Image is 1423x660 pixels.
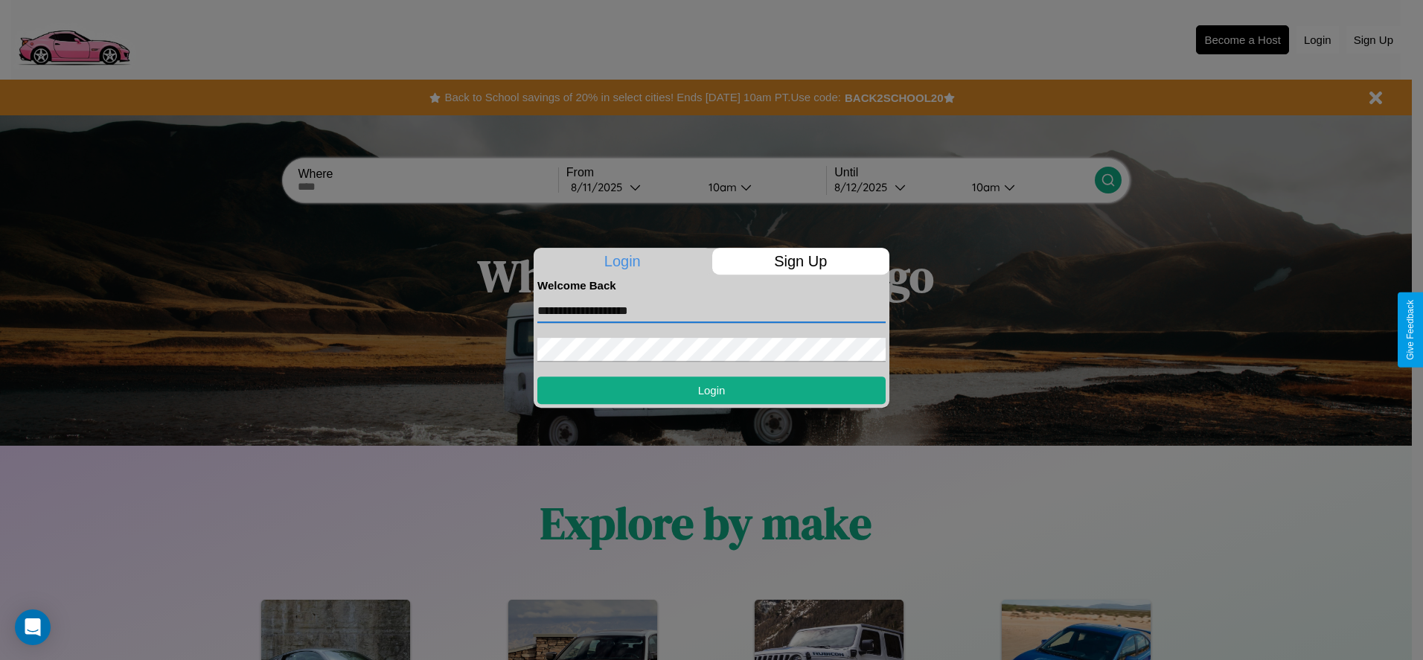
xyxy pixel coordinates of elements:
[534,248,711,275] p: Login
[537,279,886,292] h4: Welcome Back
[537,377,886,404] button: Login
[15,609,51,645] div: Open Intercom Messenger
[1405,300,1416,360] div: Give Feedback
[712,248,890,275] p: Sign Up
